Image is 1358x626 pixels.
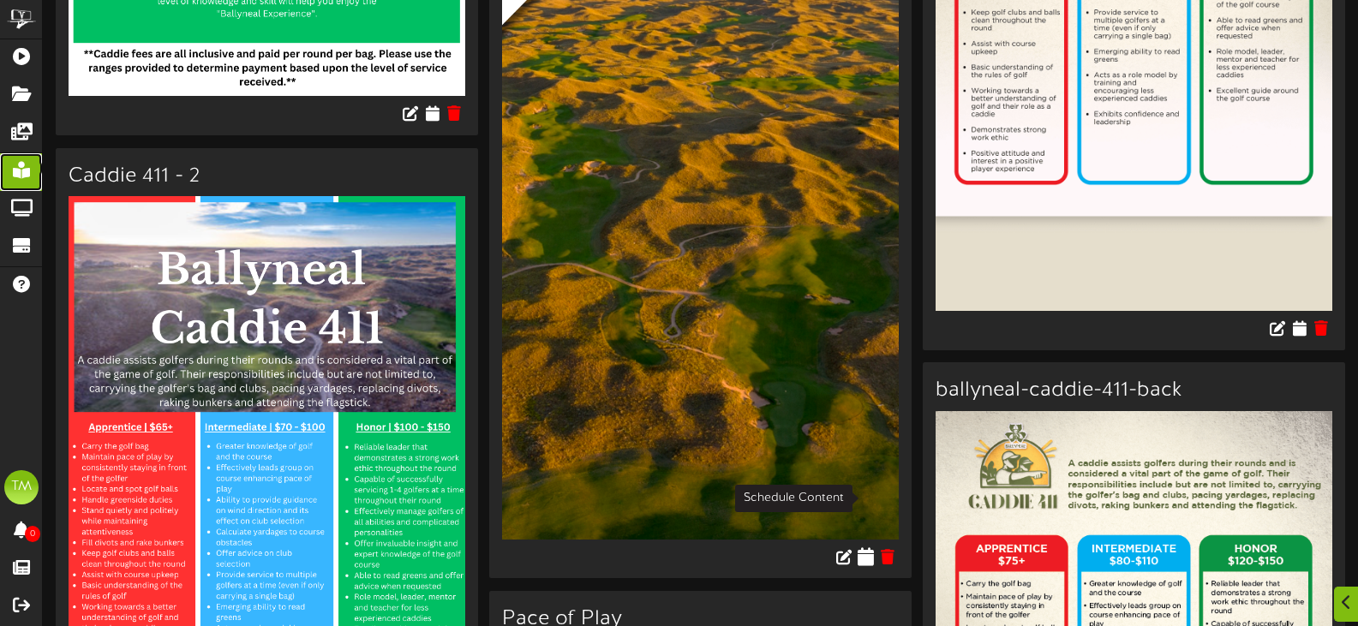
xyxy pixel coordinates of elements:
[69,165,465,188] h3: Caddie 411 - 2
[936,379,1332,402] h3: ballyneal-caddie-411-back
[25,526,40,542] span: 0
[4,470,39,504] div: TM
